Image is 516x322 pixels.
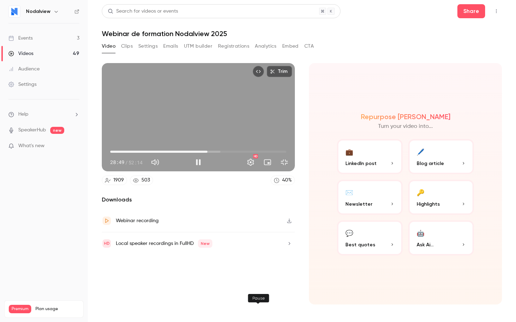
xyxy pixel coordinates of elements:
span: Blog article [417,160,444,167]
button: ✉️Newsletter [337,180,403,215]
button: CTA [304,41,314,52]
div: 28:49 [110,159,143,166]
span: New [198,239,212,248]
span: Highlights [417,200,440,208]
div: 1909 [113,177,124,184]
a: 1909 [102,176,127,185]
button: 🖊️Blog article [408,139,474,174]
button: Exit full screen [277,155,291,169]
span: Ask Ai... [417,241,434,248]
button: 💼LinkedIn post [337,139,403,174]
button: 🔑Highlights [408,180,474,215]
span: LinkedIn post [345,160,377,167]
div: 💬 [345,227,353,238]
span: 28:49 [110,159,124,166]
img: Nodalview [9,6,20,17]
button: Turn on miniplayer [260,155,274,169]
button: Registrations [218,41,249,52]
div: Local speaker recordings in FullHD [116,239,212,248]
span: Help [18,111,28,118]
div: 503 [141,177,150,184]
button: Analytics [255,41,277,52]
button: 💬Best quotes [337,220,403,255]
div: 🤖 [417,227,424,238]
span: What's new [18,142,45,150]
button: Embed [282,41,299,52]
div: Audience [8,66,40,73]
h2: Downloads [102,196,295,204]
div: 40 % [282,177,292,184]
button: Mute [148,155,162,169]
span: Plan usage [35,306,79,312]
button: Trim [267,66,292,77]
button: Emails [163,41,178,52]
button: Clips [121,41,133,52]
h2: Repurpose [PERSON_NAME] [361,112,450,121]
a: 40% [271,176,295,185]
a: SpeakerHub [18,126,46,134]
span: Premium [9,305,31,313]
div: 💼 [345,146,353,157]
a: 503 [130,176,153,185]
p: Turn your video into... [378,122,433,131]
span: new [50,127,64,134]
iframe: Noticeable Trigger [71,143,79,149]
div: ✉️ [345,187,353,198]
button: Embed video [253,66,264,77]
button: UTM builder [184,41,212,52]
div: Events [8,35,33,42]
div: Settings [8,81,37,88]
div: 🖊️ [417,146,424,157]
h1: Webinar de formation Nodalview 2025 [102,29,502,38]
li: help-dropdown-opener [8,111,79,118]
button: Settings [138,41,158,52]
div: Search for videos or events [108,8,178,15]
span: Newsletter [345,200,372,208]
button: Pause [191,155,205,169]
div: Videos [8,50,33,57]
button: Share [457,4,485,18]
div: 🔑 [417,187,424,198]
button: Video [102,41,115,52]
div: Pause [248,294,269,302]
span: 52:14 [128,159,143,166]
div: HD [253,154,258,158]
div: Webinar recording [116,217,159,225]
span: Best quotes [345,241,375,248]
span: / [125,159,128,166]
button: 🤖Ask Ai... [408,220,474,255]
button: Top Bar Actions [491,6,502,17]
button: Settings [244,155,258,169]
h6: Nodalview [26,8,51,15]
